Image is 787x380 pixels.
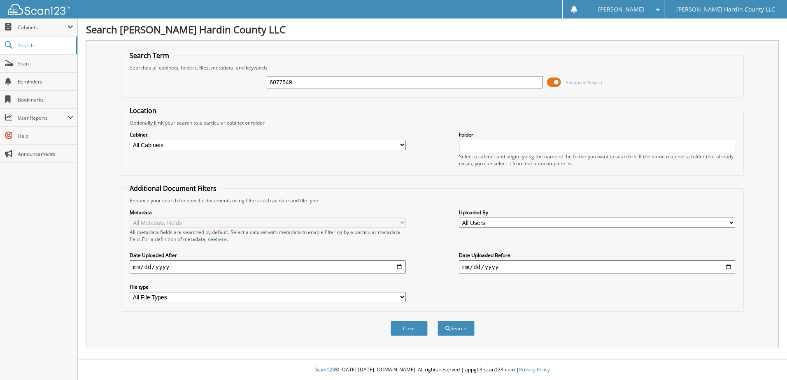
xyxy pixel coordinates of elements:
button: Search [438,321,475,336]
img: scan123-logo-white.svg [8,4,70,15]
span: User Reports [18,114,68,121]
span: Scan123 [315,366,335,373]
span: Announcements [18,151,73,158]
span: [PERSON_NAME] [598,7,644,12]
label: Uploaded By [459,209,735,216]
input: end [459,260,735,273]
legend: Additional Document Filters [126,184,221,193]
label: Metadata [130,209,406,216]
label: Folder [459,131,735,138]
span: Reminders [18,78,73,85]
legend: Location [126,106,161,115]
span: Advanced Search [566,79,602,86]
span: Scan [18,60,73,67]
a: here [216,236,227,243]
span: Bookmarks [18,96,73,103]
a: Privacy Policy [519,366,550,373]
iframe: Chat Widget [746,341,787,380]
div: Select a cabinet and begin typing the name of the folder you want to search in. If the name match... [459,153,735,167]
h1: Search [PERSON_NAME] Hardin County LLC [86,23,779,36]
input: start [130,260,406,273]
span: Help [18,132,73,139]
span: Cabinets [18,24,68,31]
label: Date Uploaded Before [459,252,735,259]
div: All metadata fields are searched by default. Select a cabinet with metadata to enable filtering b... [130,229,406,243]
button: Clear [391,321,428,336]
div: Searches all cabinets, folders, files, metadata, and keywords [126,64,739,71]
span: Search [18,42,72,49]
label: Cabinet [130,131,406,138]
label: File type [130,283,406,290]
span: [PERSON_NAME] Hardin County LLC [676,7,775,12]
label: Date Uploaded After [130,252,406,259]
div: © [DATE]-[DATE] [DOMAIN_NAME]. All rights reserved | appg03-scan123-com | [78,360,787,380]
div: Enhance your search for specific documents using filters such as date and file type. [126,197,739,204]
legend: Search Term [126,51,173,60]
div: Optionally limit your search to a particular cabinet or folder [126,119,739,126]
